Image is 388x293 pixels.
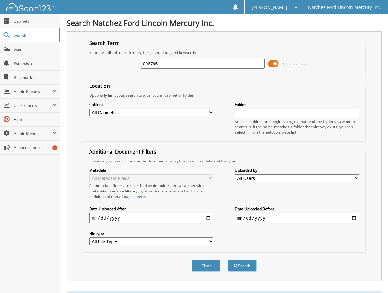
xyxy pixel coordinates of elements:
div: Searches all cabinets, folders, files, metadata, and keywords [86,50,362,55]
span: Search [14,33,56,38]
label: Folder [235,102,359,107]
div: 5 [52,145,57,150]
span: [PERSON_NAME] [252,5,287,9]
span: Help [14,117,57,122]
div: All metadata fields are searched by default. Select a cabinet with metadata to enable filtering b... [89,183,213,199]
div: Optionally limit your search to a particular cabinet or folder [86,93,362,98]
label: File type [89,231,213,236]
legend: Location [86,82,113,89]
span: Announcements [14,145,57,150]
span: Bookmarks [14,75,57,80]
label: Cabinet [89,102,213,107]
button: Search [228,260,257,272]
label: Date Uploaded Before [235,206,359,212]
label: Metadata [89,168,213,173]
div: Enhance your search for specific documents using filters such as date and file type. [86,158,362,164]
label: Uploaded By [235,168,359,173]
iframe: Chat Widget [356,262,388,293]
span: Reminders [14,61,57,66]
span: Natchez Ford Lincoln Mercury Inc. [308,5,381,9]
a: here [137,194,145,199]
div: Select a cabinet and begin typing the name of the folder you want to search in. If the name match... [235,119,359,135]
input: start [89,213,213,223]
legend: Search Term [86,40,123,47]
span: Scan [14,47,57,52]
span: User Reports [14,103,52,108]
legend: Additional Document Filters [86,148,160,155]
input: end [235,213,359,223]
button: Clear [192,260,220,272]
span: Advanced Search [282,62,311,66]
label: Date Uploaded After [89,206,213,212]
img: scan123-logo-white.svg [6,3,54,11]
span: Cabinets [14,19,57,24]
span: Admin Reports [14,89,52,94]
span: Admin Menu [14,131,52,136]
h1: Search Natchez Ford Lincoln Mercury Inc. [67,18,382,28]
